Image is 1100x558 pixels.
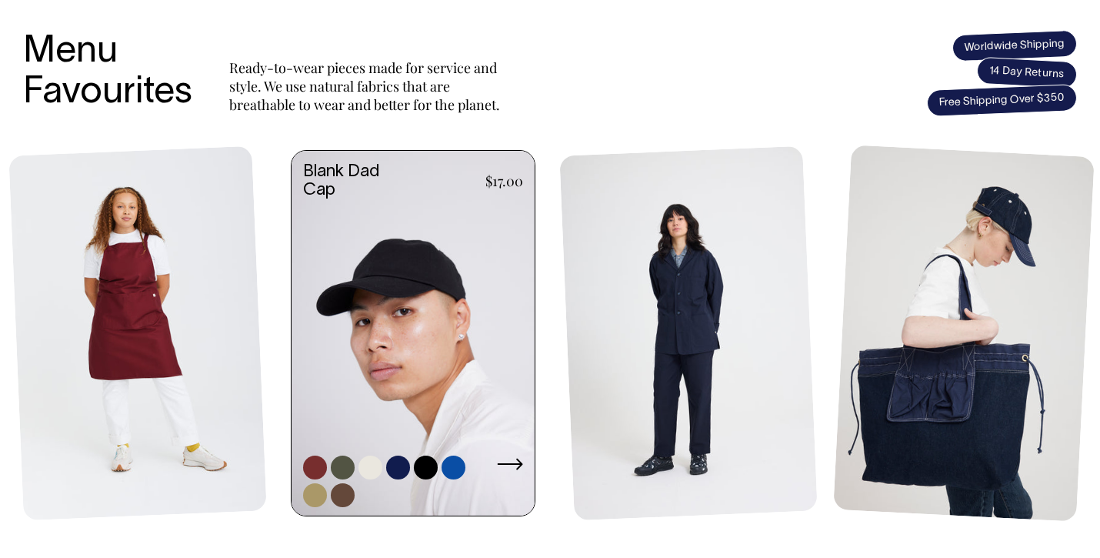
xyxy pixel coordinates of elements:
[8,146,266,521] img: Mo Apron
[229,58,506,114] p: Ready-to-wear pieces made for service and style. We use natural fabrics that are breathable to we...
[833,145,1095,521] img: Store Bag
[23,32,192,114] h3: Menu Favourites
[926,84,1077,117] span: Free Shipping Over $350
[559,146,817,521] img: Unstructured Blazer
[952,29,1077,62] span: Worldwide Shipping
[976,57,1078,89] span: 14 Day Returns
